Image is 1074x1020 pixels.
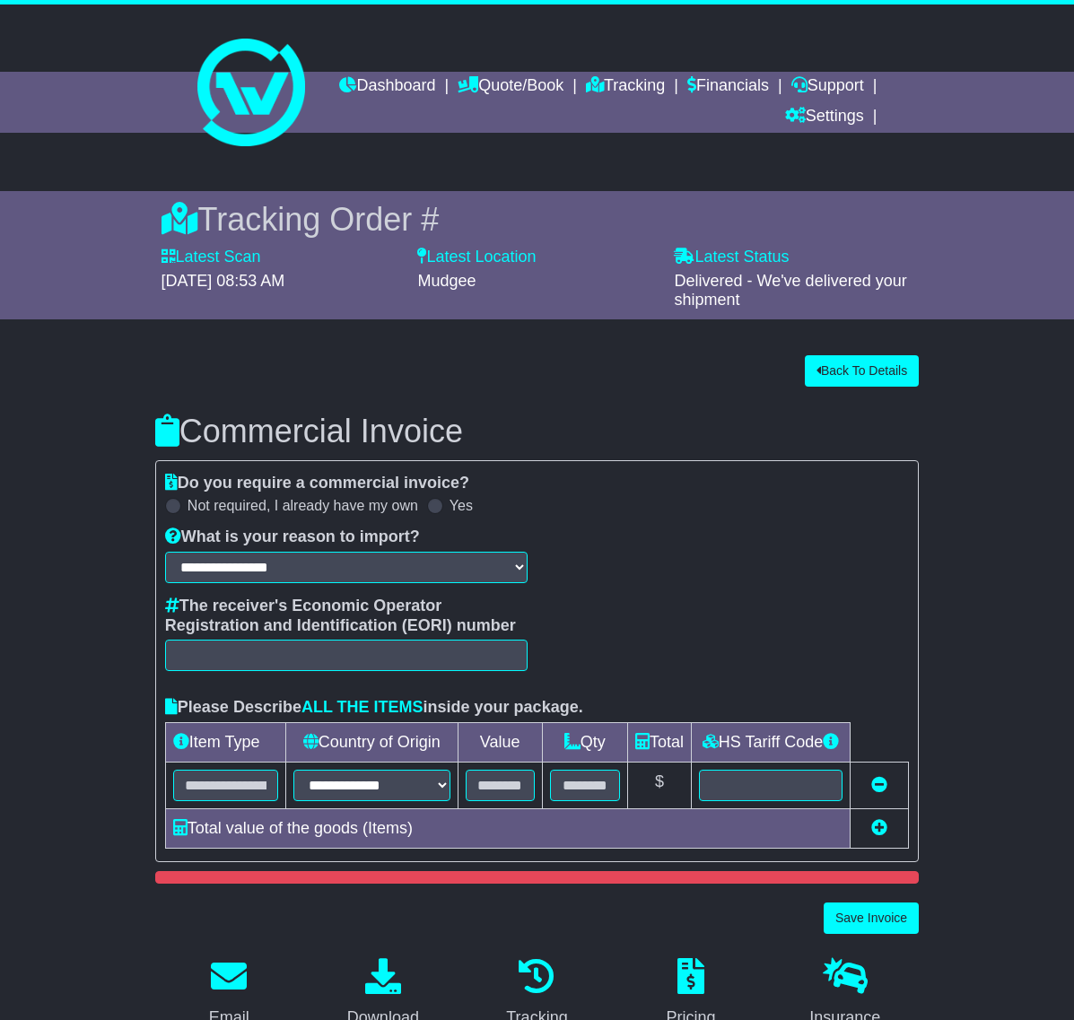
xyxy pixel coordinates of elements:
[805,355,919,387] button: Back To Details
[674,248,789,267] label: Latest Status
[458,72,563,102] a: Quote/Book
[165,474,469,493] label: Do you require a commercial invoice?
[542,722,627,762] td: Qty
[301,698,423,716] span: ALL THE ITEMS
[165,698,583,718] label: Please Describe inside your package.
[687,72,769,102] a: Financials
[586,72,665,102] a: Tracking
[165,597,528,635] label: The receiver's Economic Operator Registration and Identification (EORI) number
[674,272,906,309] span: Delivered - We've delivered your shipment
[627,762,691,808] td: $
[162,272,285,290] span: [DATE] 08:53 AM
[188,497,418,514] label: Not required, I already have my own
[417,248,536,267] label: Latest Location
[871,819,887,837] a: Add new item
[165,722,285,762] td: Item Type
[164,816,834,841] div: Total value of the goods ( Items)
[791,72,864,102] a: Support
[286,722,458,762] td: Country of Origin
[162,248,261,267] label: Latest Scan
[165,527,420,547] label: What is your reason to import?
[871,776,887,794] a: Remove this item
[162,200,913,239] div: Tracking Order #
[824,902,919,934] button: Save Invoice
[155,414,919,449] h3: Commercial Invoice
[417,272,476,290] span: Mudgee
[339,72,435,102] a: Dashboard
[450,497,473,514] label: Yes
[458,722,542,762] td: Value
[691,722,850,762] td: HS Tariff Code
[627,722,691,762] td: Total
[785,102,864,133] a: Settings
